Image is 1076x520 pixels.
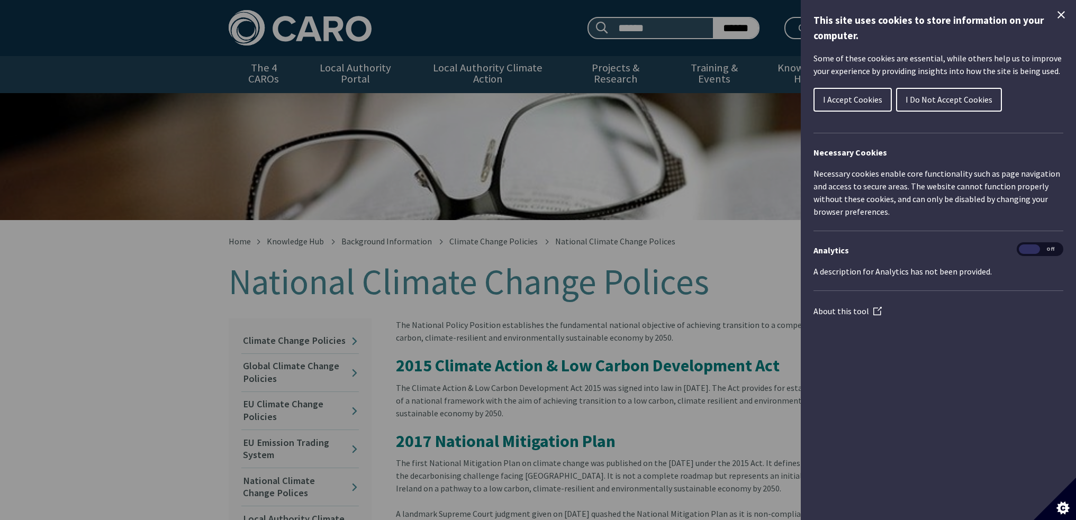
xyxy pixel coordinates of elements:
[813,52,1063,77] p: Some of these cookies are essential, while others help us to improve your experience by providing...
[1040,244,1061,254] span: Off
[813,88,892,112] button: I Accept Cookies
[813,146,1063,159] h2: Necessary Cookies
[1034,478,1076,520] button: Set cookie preferences
[813,265,1063,278] p: A description for Analytics has not been provided.
[813,306,882,316] a: About this tool
[823,94,882,105] span: I Accept Cookies
[896,88,1002,112] button: I Do Not Accept Cookies
[813,13,1063,43] h1: This site uses cookies to store information on your computer.
[1055,8,1068,21] button: Close Cookie Control
[1019,244,1040,254] span: On
[813,244,1063,257] h3: Analytics
[813,167,1063,218] p: Necessary cookies enable core functionality such as page navigation and access to secure areas. T...
[906,94,992,105] span: I Do Not Accept Cookies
